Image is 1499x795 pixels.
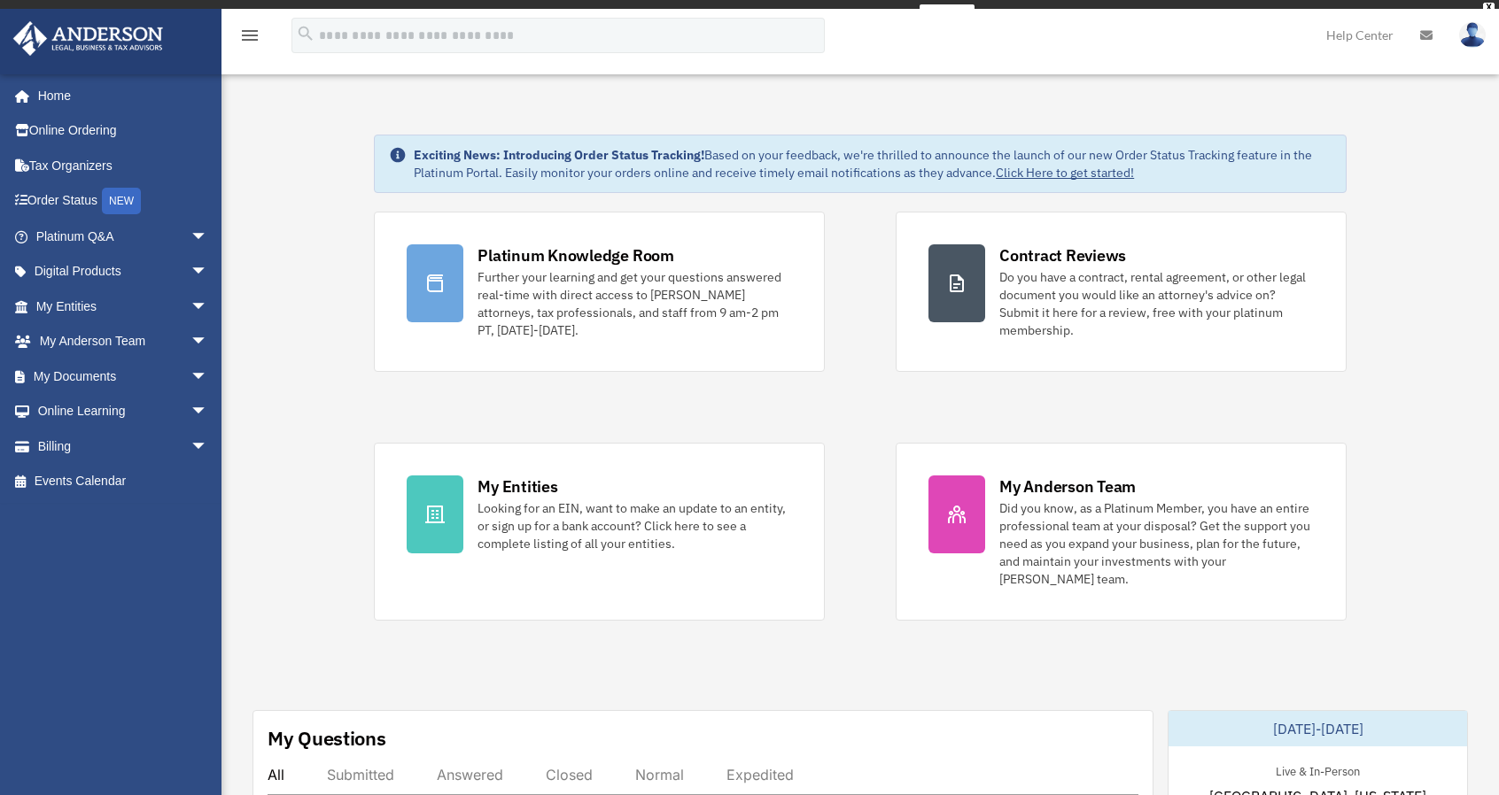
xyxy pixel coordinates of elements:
div: Get a chance to win 6 months of Platinum for free just by filling out this [524,4,912,26]
img: Anderson Advisors Platinum Portal [8,21,168,56]
a: My Documentsarrow_drop_down [12,359,235,394]
div: My Entities [478,475,557,498]
img: User Pic [1459,22,1486,48]
div: Normal [635,766,684,783]
div: Platinum Knowledge Room [478,244,674,266]
i: menu [239,25,260,46]
a: Billingarrow_drop_down [12,428,235,464]
a: Platinum Q&Aarrow_drop_down [12,219,235,254]
div: Looking for an EIN, want to make an update to an entity, or sign up for a bank account? Click her... [478,499,792,552]
a: My Entitiesarrow_drop_down [12,289,235,324]
div: Contract Reviews [999,244,1126,266]
div: Closed [546,766,593,783]
a: menu [239,31,260,46]
div: Submitted [327,766,394,783]
a: Digital Productsarrow_drop_down [12,254,235,289]
span: arrow_drop_down [190,219,226,255]
div: [DATE]-[DATE] [1169,711,1467,746]
span: arrow_drop_down [190,428,226,465]
div: Do you have a contract, rental agreement, or other legal document you would like an attorney's ad... [999,268,1314,339]
div: close [1483,3,1495,13]
span: arrow_drop_down [190,394,226,430]
strong: Exciting News: Introducing Order Status Tracking! [414,147,704,163]
div: My Questions [268,725,386,752]
span: arrow_drop_down [190,289,226,325]
a: Click Here to get started! [996,165,1134,181]
div: All [268,766,284,783]
a: Online Learningarrow_drop_down [12,394,235,429]
i: search [296,24,315,43]
div: Live & In-Person [1262,760,1374,779]
a: My Entities Looking for an EIN, want to make an update to an entity, or sign up for a bank accoun... [374,443,825,621]
a: Order StatusNEW [12,183,235,220]
span: arrow_drop_down [190,359,226,395]
a: My Anderson Teamarrow_drop_down [12,324,235,359]
a: My Anderson Team Did you know, as a Platinum Member, you have an entire professional team at your... [896,443,1347,621]
div: My Anderson Team [999,475,1136,498]
a: Tax Organizers [12,148,235,183]
div: Did you know, as a Platinum Member, you have an entire professional team at your disposal? Get th... [999,499,1314,588]
a: Home [12,78,226,113]
span: arrow_drop_down [190,324,226,360]
div: NEW [102,188,141,214]
a: Events Calendar [12,464,235,499]
div: Based on your feedback, we're thrilled to announce the launch of our new Order Status Tracking fe... [414,146,1332,181]
div: Answered [437,766,503,783]
div: Further your learning and get your questions answered real-time with direct access to [PERSON_NAM... [478,268,792,339]
a: Online Ordering [12,113,235,149]
a: Platinum Knowledge Room Further your learning and get your questions answered real-time with dire... [374,212,825,372]
a: survey [920,4,975,26]
div: Expedited [726,766,794,783]
a: Contract Reviews Do you have a contract, rental agreement, or other legal document you would like... [896,212,1347,372]
span: arrow_drop_down [190,254,226,290]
